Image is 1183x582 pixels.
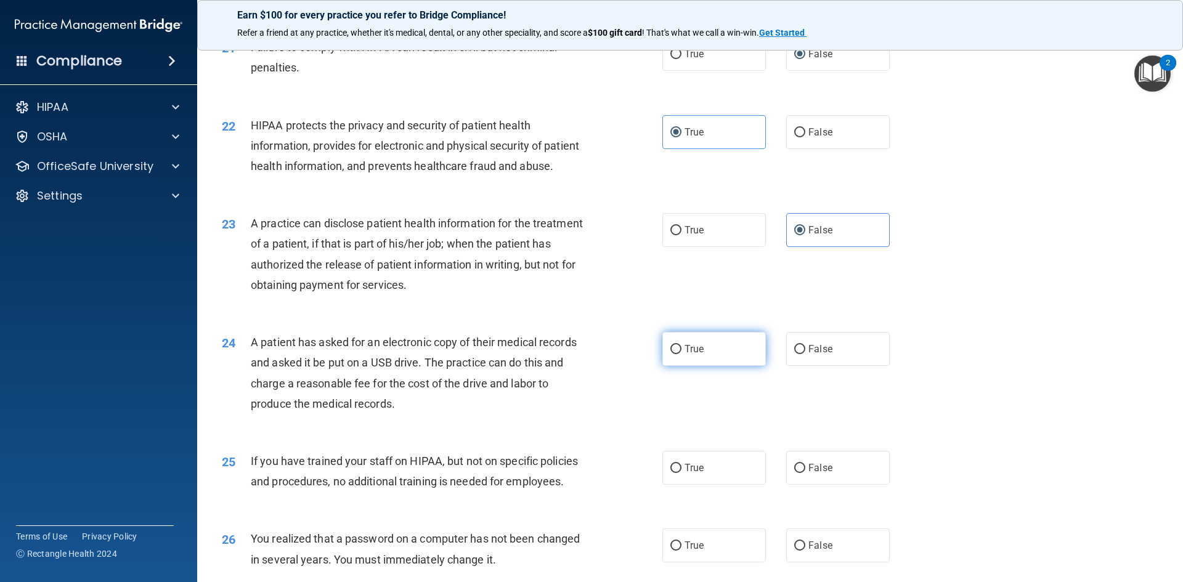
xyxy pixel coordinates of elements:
span: 22 [222,119,235,134]
span: True [685,540,704,551]
a: OSHA [15,129,179,144]
strong: Get Started [759,28,805,38]
input: False [794,345,805,354]
p: OfficeSafe University [37,159,153,174]
a: HIPAA [15,100,179,115]
span: 25 [222,455,235,469]
img: PMB logo [15,13,182,38]
span: True [685,343,704,355]
input: False [794,128,805,137]
h4: Compliance [36,52,122,70]
input: False [794,541,805,551]
input: True [670,226,681,235]
span: You realized that a password on a computer has not been changed in several years. You must immedi... [251,532,580,565]
a: Privacy Policy [82,530,137,543]
span: A patient has asked for an electronic copy of their medical records and asked it be put on a USB ... [251,336,577,410]
input: False [794,50,805,59]
input: False [794,464,805,473]
p: Settings [37,188,83,203]
span: Refer a friend at any practice, whether it's medical, dental, or any other speciality, and score a [237,28,588,38]
div: 2 [1166,63,1170,79]
span: False [808,224,832,236]
input: True [670,345,681,354]
span: 26 [222,532,235,547]
span: If you have trained your staff on HIPAA, but not on specific policies and procedures, no addition... [251,455,578,488]
p: HIPAA [37,100,68,115]
span: ! That's what we call a win-win. [642,28,759,38]
a: Settings [15,188,179,203]
span: True [685,462,704,474]
input: True [670,541,681,551]
input: True [670,50,681,59]
span: True [685,224,704,236]
input: False [794,226,805,235]
input: True [670,464,681,473]
span: False [808,126,832,138]
a: OfficeSafe University [15,159,179,174]
span: HIPAA protects the privacy and security of patient health information, provides for electronic an... [251,119,579,172]
span: False [808,343,832,355]
span: 23 [222,217,235,232]
p: OSHA [37,129,68,144]
strong: $100 gift card [588,28,642,38]
span: False [808,48,832,60]
button: Open Resource Center, 2 new notifications [1134,55,1171,92]
span: Ⓒ Rectangle Health 2024 [16,548,117,560]
input: True [670,128,681,137]
span: False [808,462,832,474]
span: 24 [222,336,235,350]
a: Get Started [759,28,807,38]
p: Earn $100 for every practice you refer to Bridge Compliance! [237,9,1143,21]
span: A practice can disclose patient health information for the treatment of a patient, if that is par... [251,217,583,291]
span: False [808,540,832,551]
span: True [685,48,704,60]
a: Terms of Use [16,530,67,543]
span: True [685,126,704,138]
